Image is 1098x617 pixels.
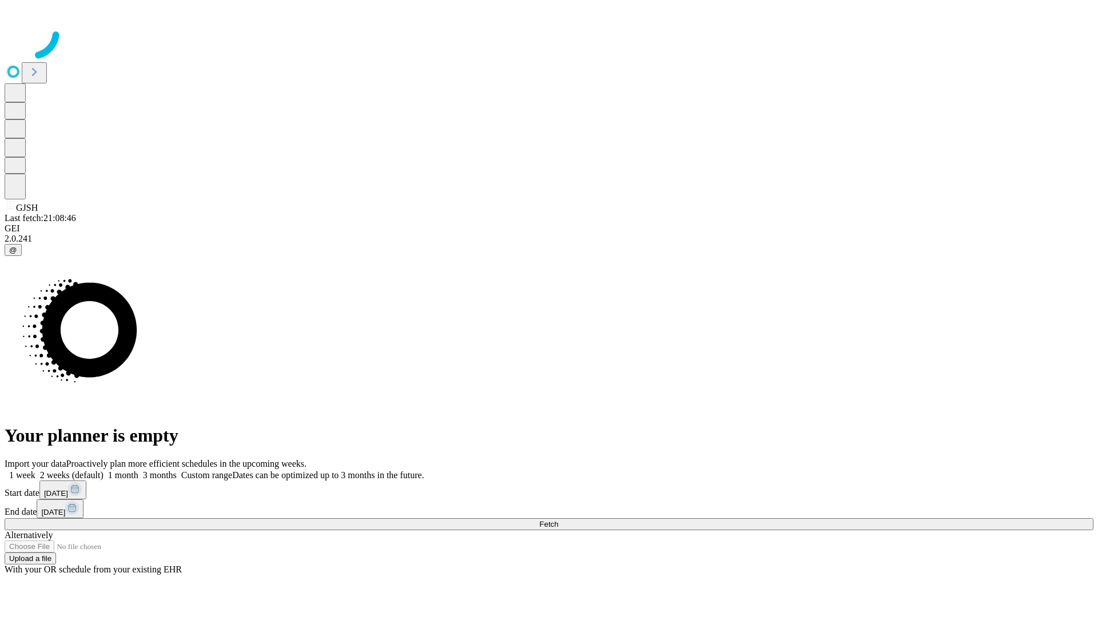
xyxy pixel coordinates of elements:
[181,470,232,480] span: Custom range
[5,425,1093,446] h1: Your planner is empty
[5,234,1093,244] div: 2.0.241
[232,470,424,480] span: Dates can be optimized up to 3 months in the future.
[5,244,22,256] button: @
[5,499,1093,518] div: End date
[5,223,1093,234] div: GEI
[16,203,38,213] span: GJSH
[5,552,56,564] button: Upload a file
[39,480,86,499] button: [DATE]
[108,470,138,480] span: 1 month
[5,213,76,223] span: Last fetch: 21:08:46
[9,470,35,480] span: 1 week
[37,499,83,518] button: [DATE]
[40,470,104,480] span: 2 weeks (default)
[41,508,65,516] span: [DATE]
[5,459,66,468] span: Import your data
[66,459,307,468] span: Proactively plan more efficient schedules in the upcoming weeks.
[5,518,1093,530] button: Fetch
[539,520,558,528] span: Fetch
[44,489,68,498] span: [DATE]
[5,480,1093,499] div: Start date
[5,564,182,574] span: With your OR schedule from your existing EHR
[9,246,17,254] span: @
[5,530,53,540] span: Alternatively
[143,470,177,480] span: 3 months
